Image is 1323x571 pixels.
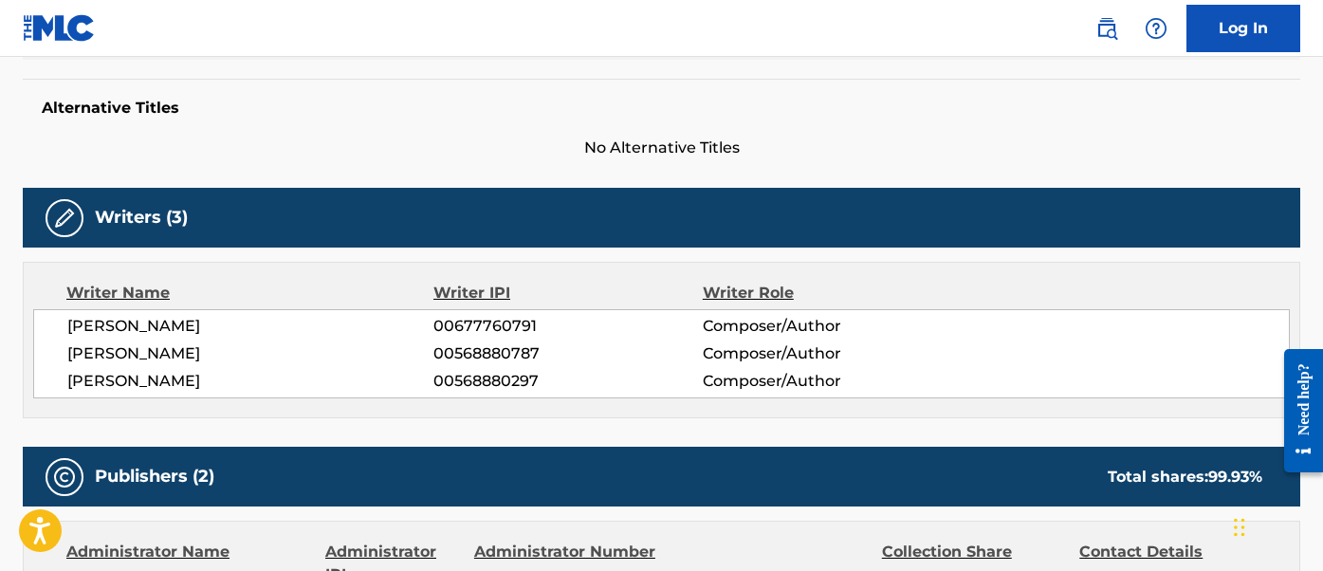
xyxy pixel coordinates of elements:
[433,370,702,393] span: 00568880297
[67,370,433,393] span: [PERSON_NAME]
[95,466,214,488] h5: Publishers (2)
[23,137,1300,159] span: No Alternative Titles
[66,282,433,304] div: Writer Name
[67,315,433,338] span: [PERSON_NAME]
[703,370,947,393] span: Composer/Author
[1228,480,1323,571] iframe: Chat Widget
[1145,17,1167,40] img: help
[1088,9,1126,47] a: Public Search
[53,466,76,488] img: Publishers
[1108,466,1262,488] div: Total shares:
[42,99,1281,118] h5: Alternative Titles
[67,342,433,365] span: [PERSON_NAME]
[95,207,188,229] h5: Writers (3)
[433,315,702,338] span: 00677760791
[1270,334,1323,487] iframe: Resource Center
[1208,468,1262,486] span: 99.93 %
[433,342,702,365] span: 00568880787
[1234,499,1245,556] div: Drag
[23,14,96,42] img: MLC Logo
[703,282,947,304] div: Writer Role
[1095,17,1118,40] img: search
[433,282,703,304] div: Writer IPI
[1186,5,1300,52] a: Log In
[1137,9,1175,47] div: Help
[703,315,947,338] span: Composer/Author
[53,207,76,230] img: Writers
[703,342,947,365] span: Composer/Author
